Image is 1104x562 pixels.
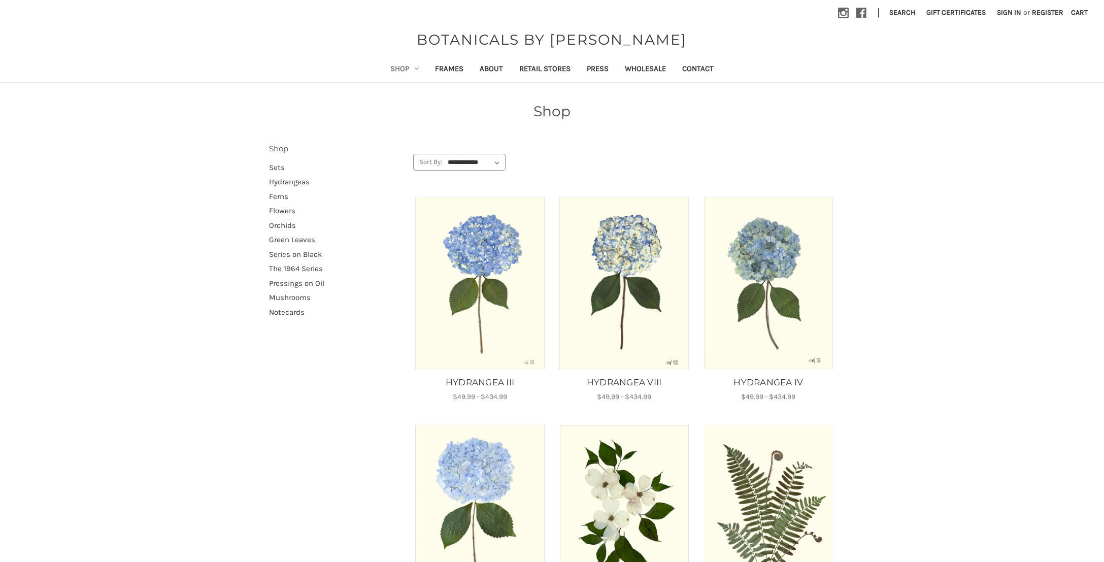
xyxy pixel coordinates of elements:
a: Flowers [269,204,403,218]
a: Wholesale [617,57,674,82]
a: Retail Stores [511,57,579,82]
a: Mushrooms [269,290,403,305]
h1: Shop [269,101,835,122]
li: | [874,5,884,21]
img: Unframed [559,197,689,369]
h2: Shop [269,143,403,155]
span: Cart [1071,8,1088,17]
a: Sets [269,160,403,175]
a: Frames [427,57,472,82]
a: About [472,57,511,82]
span: $49.99 - $434.99 [741,392,795,401]
img: Unframed [415,197,545,369]
a: HYDRANGEA III, Price range from $49.99 to $434.99 [413,376,547,389]
a: HYDRANGEA IV, Price range from $49.99 to $434.99 [703,197,833,369]
a: HYDRANGEA VIII, Price range from $49.99 to $434.99 [559,197,689,369]
a: Pressings on Oil [269,276,403,291]
a: BOTANICALS BY [PERSON_NAME] [412,29,692,50]
a: Orchids [269,218,403,233]
a: Press [579,57,617,82]
label: Sort By: [414,154,442,170]
a: Series on Black [269,247,403,262]
span: or [1022,7,1031,18]
span: $49.99 - $434.99 [453,392,507,401]
span: $49.99 - $434.99 [597,392,651,401]
a: The 1964 Series [269,261,403,276]
a: HYDRANGEA IV, Price range from $49.99 to $434.99 [701,376,835,389]
a: Green Leaves [269,233,403,247]
a: Contact [674,57,722,82]
a: Hydrangeas [269,175,403,189]
a: Notecards [269,305,403,320]
a: HYDRANGEA VIII, Price range from $49.99 to $434.99 [557,376,691,389]
a: Ferns [269,189,403,204]
a: Shop [382,57,427,82]
a: HYDRANGEA III, Price range from $49.99 to $434.99 [415,197,545,369]
img: Unframed [703,197,833,369]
